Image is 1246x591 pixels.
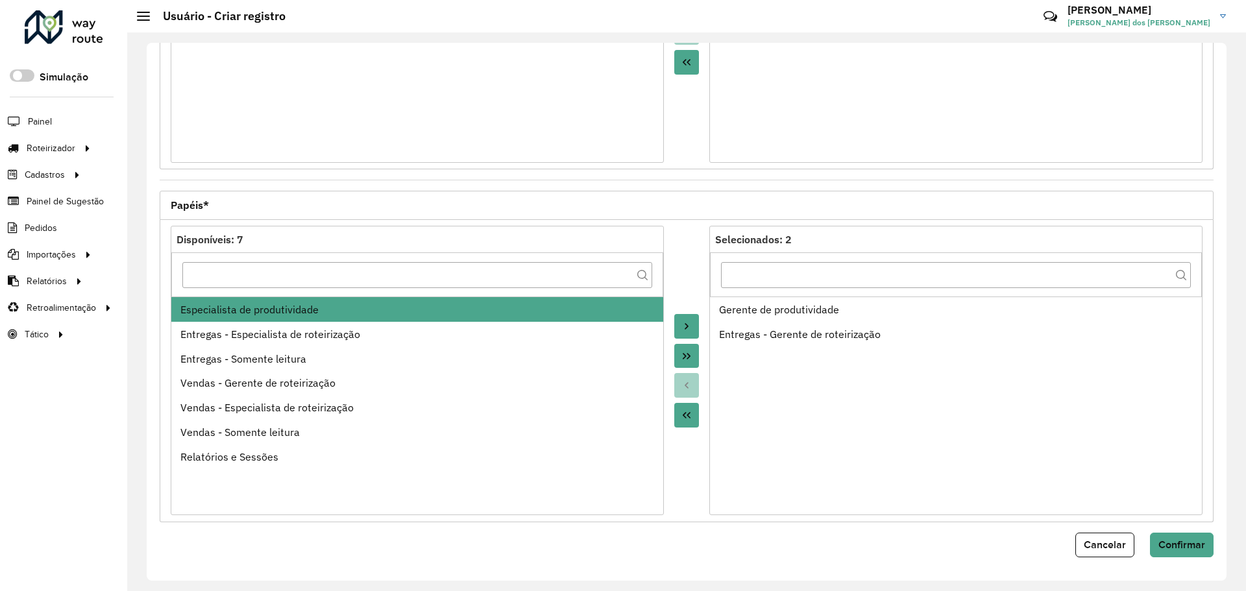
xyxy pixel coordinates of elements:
div: Entregas - Somente leitura [180,351,655,367]
div: Especialista de produtividade [180,302,655,317]
span: Painel [28,115,52,128]
div: Selecionados: 2 [715,232,1197,247]
button: Cancelar [1075,533,1134,557]
span: Papéis* [171,200,209,210]
button: Move All to Target [674,344,699,368]
div: Disponíveis: 7 [177,232,658,247]
div: Gerente de produtividade [719,302,1193,317]
a: Contato Rápido [1036,3,1064,30]
button: Confirmar [1150,533,1214,557]
button: Move to Target [674,314,699,339]
h3: [PERSON_NAME] [1068,4,1210,16]
span: Relatórios [27,274,67,288]
span: Confirmar [1158,539,1205,550]
div: Vendas - Somente leitura [180,424,655,440]
div: Entregas - Gerente de roteirização [719,326,1193,342]
div: Vendas - Especialista de roteirização [180,400,655,415]
span: Cancelar [1084,539,1126,550]
span: [PERSON_NAME] dos [PERSON_NAME] [1068,17,1210,29]
h2: Usuário - Criar registro [150,9,286,23]
span: Painel de Sugestão [27,195,104,208]
span: Cadastros [25,168,65,182]
div: Entregas - Especialista de roteirização [180,326,655,342]
button: Move All to Source [674,50,699,75]
span: Retroalimentação [27,301,96,315]
span: Pedidos [25,221,57,235]
div: Relatórios e Sessões [180,449,655,464]
div: Vendas - Gerente de roteirização [180,375,655,391]
span: Importações [27,248,76,261]
label: Simulação [40,69,88,85]
button: Move All to Source [674,403,699,428]
span: Tático [25,328,49,341]
span: Roteirizador [27,141,75,155]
